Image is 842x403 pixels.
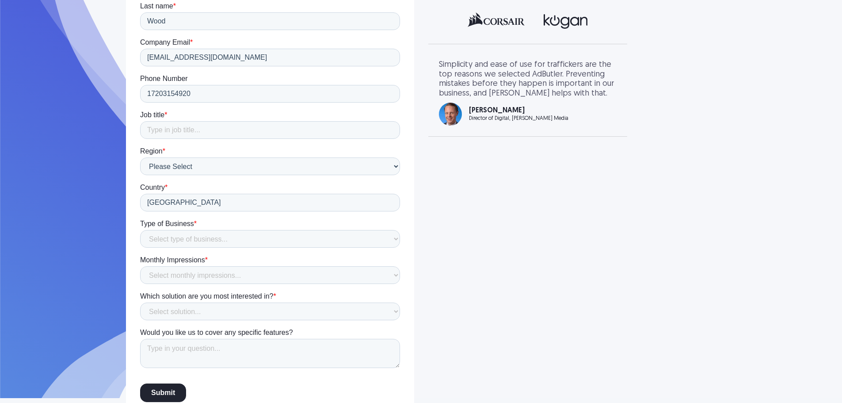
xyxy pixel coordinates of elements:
[581,60,617,126] div: next slide
[439,12,617,31] div: 2 of 3
[581,12,617,33] div: next slide
[439,60,617,126] div: 2 of 3
[439,12,617,33] div: carousel
[439,60,617,98] div: Simplicity and ease of use for traffickers are the top reasons we selected AdButler. Preventing m...
[469,116,568,121] div: Director of Digital, [PERSON_NAME] Media
[439,12,474,33] div: previous slide
[469,107,568,114] div: [PERSON_NAME]
[439,60,474,126] div: previous slide
[439,60,617,126] div: carousel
